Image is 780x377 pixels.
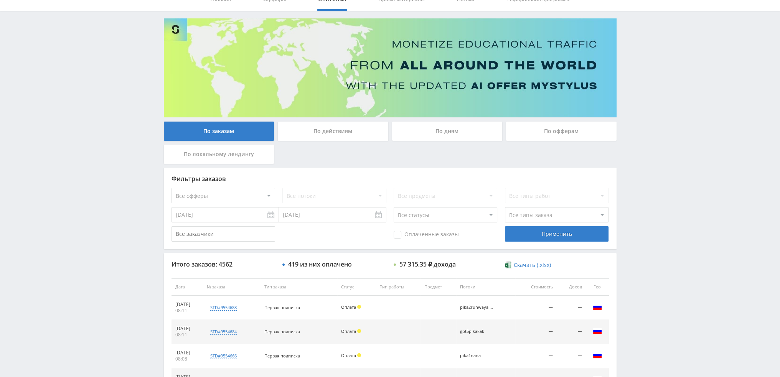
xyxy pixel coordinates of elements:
[515,344,557,368] td: —
[278,122,388,141] div: По действиям
[515,296,557,320] td: —
[586,278,609,296] th: Гео
[261,278,337,296] th: Тип заказа
[172,175,609,182] div: Фильтры заказов
[288,261,352,268] div: 419 из них оплачено
[172,261,275,268] div: Итого заказов: 4562
[505,226,608,242] div: Применить
[172,278,203,296] th: Дата
[593,326,602,336] img: rus.png
[164,145,274,164] div: По локальному лендингу
[172,226,275,242] input: Все заказчики
[341,304,356,310] span: Оплата
[399,261,456,268] div: 57 315,35 ₽ дохода
[456,278,515,296] th: Потоки
[593,351,602,360] img: rus.png
[506,122,617,141] div: По офферам
[557,296,586,320] td: —
[557,278,586,296] th: Доход
[175,332,200,338] div: 08:11
[357,305,361,309] span: Холд
[394,231,459,239] span: Оплаченные заказы
[421,278,456,296] th: Предмет
[505,261,511,268] img: xlsx
[210,353,237,359] div: std#9554666
[505,261,551,269] a: Скачать (.xlsx)
[341,352,356,358] span: Оплата
[164,122,274,141] div: По заказам
[264,305,300,310] span: Первая подписка
[515,320,557,344] td: —
[341,328,356,334] span: Оплата
[175,301,200,308] div: [DATE]
[175,326,200,332] div: [DATE]
[593,302,602,311] img: rus.png
[210,329,237,335] div: std#9554684
[557,320,586,344] td: —
[557,344,586,368] td: —
[357,329,361,333] span: Холд
[376,278,421,296] th: Тип работы
[337,278,376,296] th: Статус
[392,122,503,141] div: По дням
[514,262,551,268] span: Скачать (.xlsx)
[164,18,617,117] img: Banner
[264,353,300,359] span: Первая подписка
[460,305,495,310] div: pika2runwayaleph
[460,353,495,358] div: pika1nana
[357,353,361,357] span: Холд
[515,278,557,296] th: Стоимость
[264,329,300,334] span: Первая подписка
[175,308,200,314] div: 08:11
[175,350,200,356] div: [DATE]
[210,305,237,311] div: std#9554688
[175,356,200,362] div: 08:08
[203,278,261,296] th: № заказа
[460,329,495,334] div: gpt5pikakak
